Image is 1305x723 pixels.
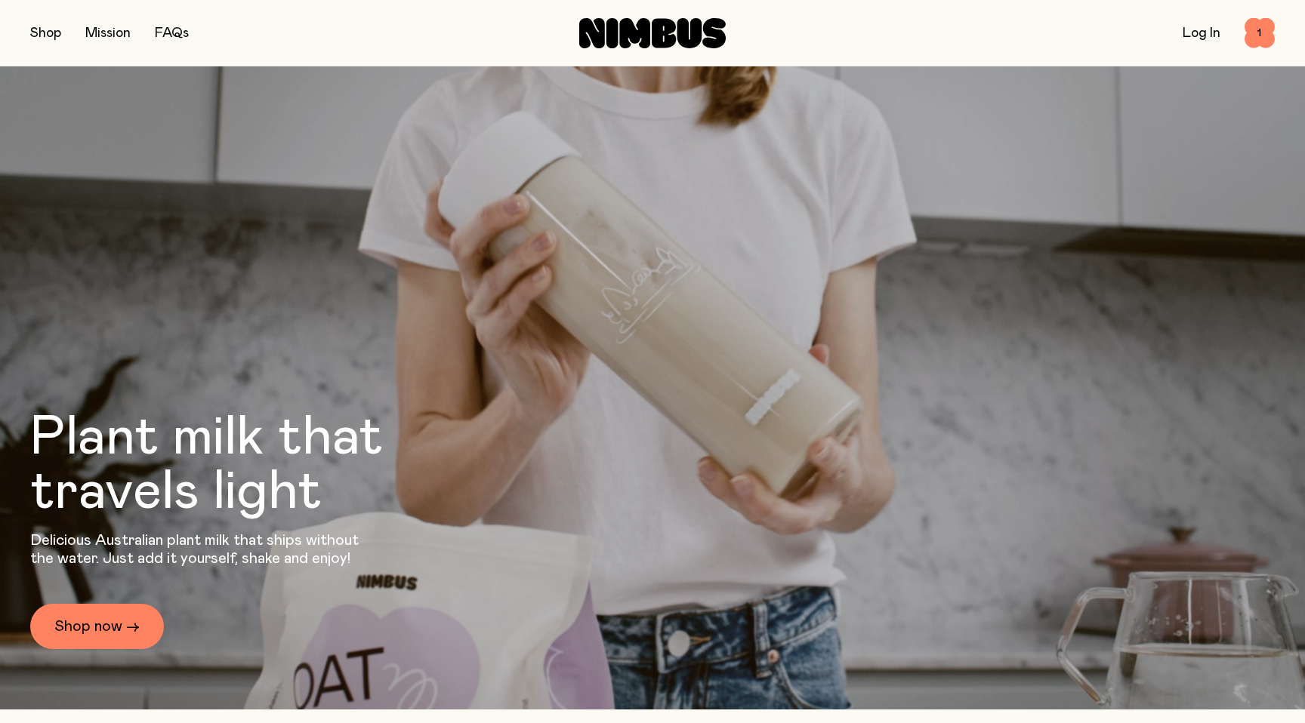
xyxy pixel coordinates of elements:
[30,604,164,649] a: Shop now →
[1245,18,1275,48] button: 1
[155,26,189,40] a: FAQs
[30,531,369,568] p: Delicious Australian plant milk that ships without the water. Just add it yourself, shake and enjoy!
[85,26,131,40] a: Mission
[30,411,465,519] h1: Plant milk that travels light
[1183,26,1220,40] a: Log In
